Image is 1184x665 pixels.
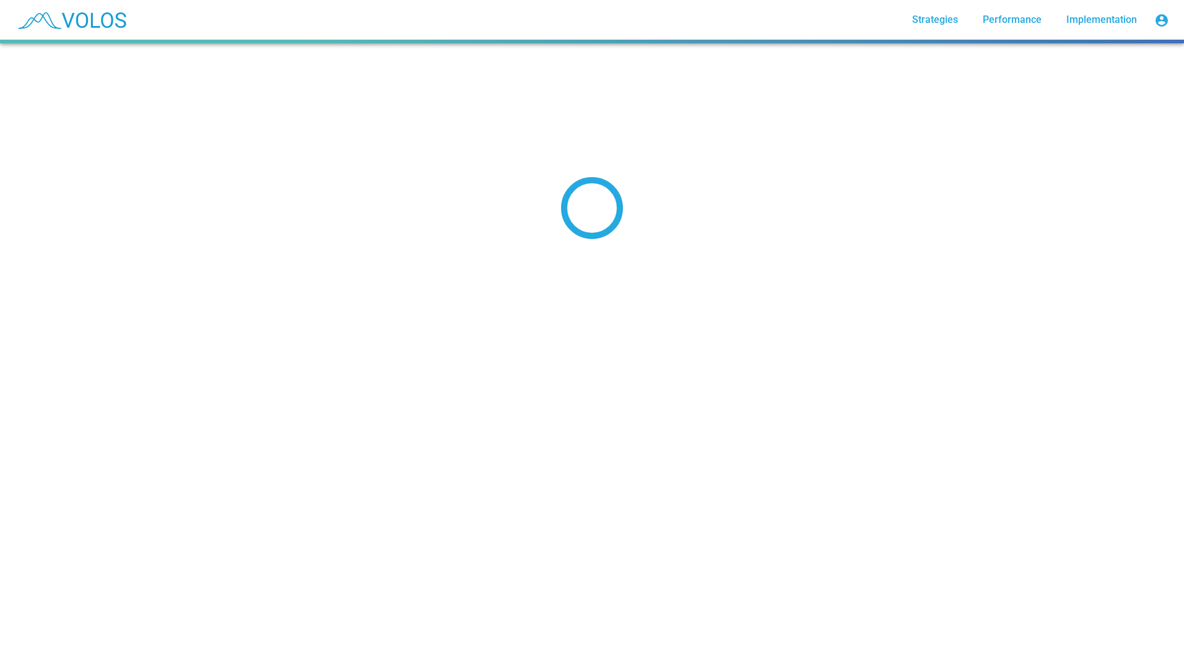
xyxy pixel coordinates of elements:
span: Performance [983,14,1042,25]
mat-icon: account_circle [1154,13,1169,28]
span: Implementation [1066,14,1137,25]
a: Performance [973,9,1051,31]
a: Strategies [902,9,968,31]
img: blue_transparent.png [10,4,133,35]
a: Implementation [1056,9,1147,31]
span: Strategies [912,14,958,25]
